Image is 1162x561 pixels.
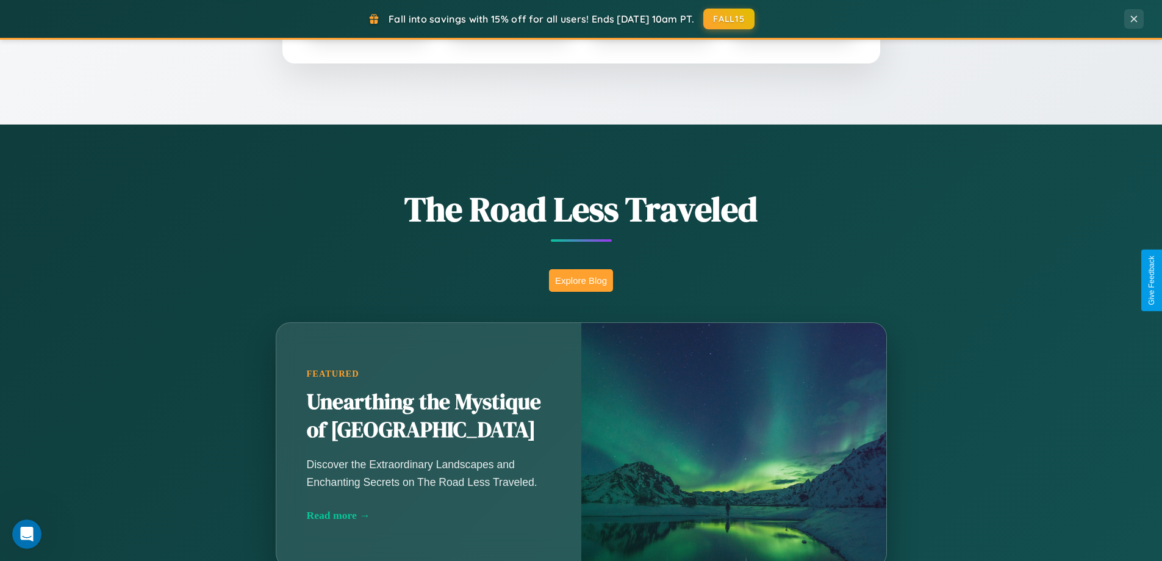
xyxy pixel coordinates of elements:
h1: The Road Less Traveled [215,186,947,233]
button: FALL15 [703,9,755,29]
h2: Unearthing the Mystique of [GEOGRAPHIC_DATA] [307,388,551,444]
div: Featured [307,369,551,379]
span: Fall into savings with 15% off for all users! Ends [DATE] 10am PT. [389,13,694,25]
div: Read more → [307,509,551,522]
p: Discover the Extraordinary Landscapes and Enchanting Secrets on The Road Less Traveled. [307,456,551,490]
button: Explore Blog [549,269,613,292]
iframe: Intercom live chat [12,519,41,549]
div: Give Feedback [1147,256,1156,305]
